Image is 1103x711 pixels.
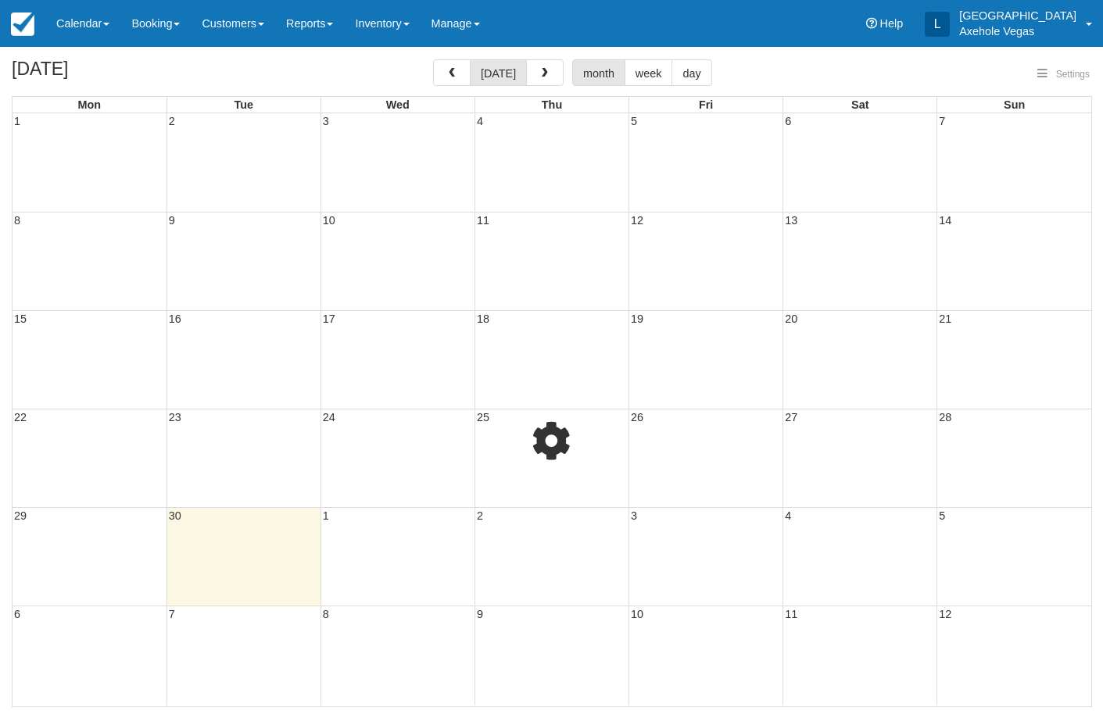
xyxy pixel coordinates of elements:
span: 10 [321,214,337,227]
span: 4 [783,509,793,522]
span: 25 [475,411,491,423]
span: Settings [1056,69,1090,80]
p: Axehole Vegas [959,23,1076,39]
img: checkfront-main-nav-mini-logo.png [11,13,34,36]
span: Help [880,17,904,30]
span: 9 [167,214,177,227]
span: 21 [937,313,953,325]
h2: [DATE] [12,59,209,88]
span: 28 [937,411,953,423]
div: L [925,12,950,37]
span: Wed [386,98,410,111]
span: Mon [78,98,102,111]
span: 27 [783,411,799,423]
p: [GEOGRAPHIC_DATA] [959,8,1076,23]
span: 11 [475,214,491,227]
span: 12 [629,214,645,227]
span: 30 [167,509,183,522]
span: 5 [629,115,639,127]
span: 1 [321,509,331,522]
span: 19 [629,313,645,325]
span: 15 [13,313,28,325]
i: Help [866,18,877,29]
span: 14 [937,214,953,227]
span: 7 [937,115,947,127]
span: 20 [783,313,799,325]
span: 6 [783,115,793,127]
span: Tue [234,98,253,111]
span: 8 [13,214,22,227]
button: month [572,59,625,86]
span: 2 [167,115,177,127]
span: Thu [542,98,562,111]
span: 13 [783,214,799,227]
span: 9 [475,608,485,620]
span: 18 [475,313,491,325]
span: Fri [699,98,713,111]
span: 11 [783,608,799,620]
button: day [671,59,711,86]
button: [DATE] [470,59,527,86]
span: 12 [937,608,953,620]
span: 1 [13,115,22,127]
span: Sun [1004,98,1025,111]
span: 22 [13,411,28,423]
span: 29 [13,509,28,522]
span: 3 [321,115,331,127]
span: 16 [167,313,183,325]
span: 4 [475,115,485,127]
span: 2 [475,509,485,522]
span: 5 [937,509,947,522]
span: 7 [167,608,177,620]
span: 26 [629,411,645,423]
span: 6 [13,608,22,620]
span: 24 [321,411,337,423]
button: week [625,59,673,86]
span: 17 [321,313,337,325]
span: 10 [629,608,645,620]
button: Settings [1028,63,1099,86]
span: Sat [851,98,868,111]
span: 8 [321,608,331,620]
span: 23 [167,411,183,423]
span: 3 [629,509,639,522]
